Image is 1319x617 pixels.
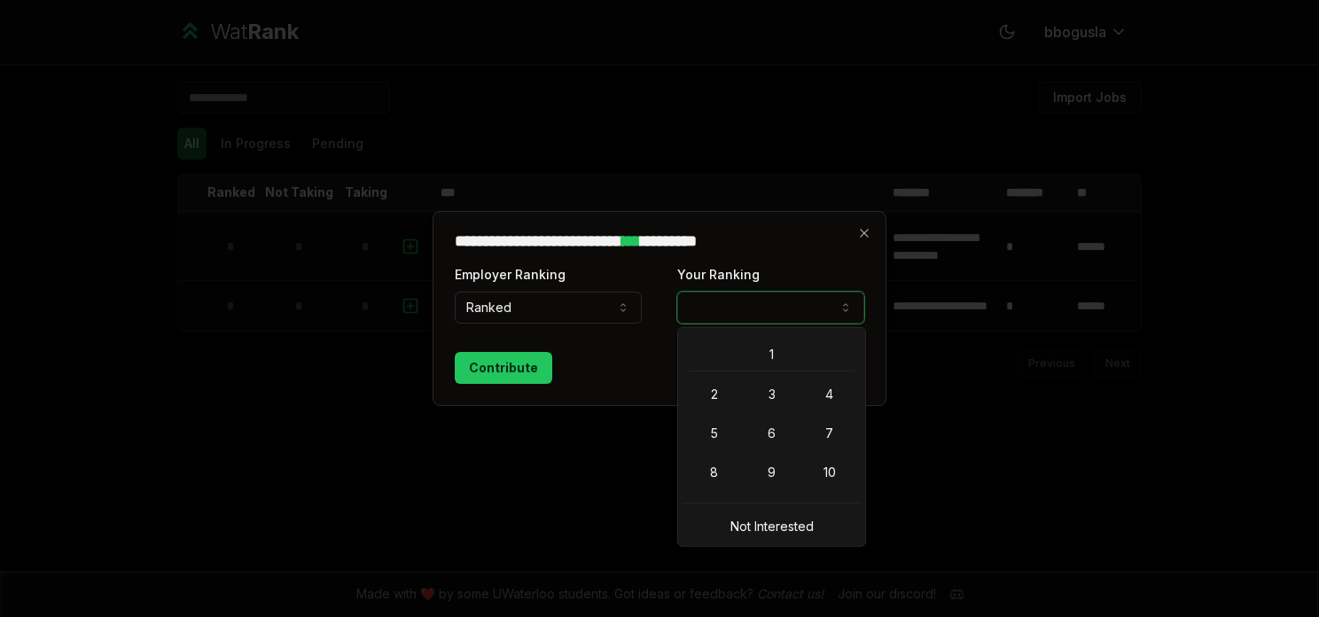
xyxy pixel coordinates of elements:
span: 8 [710,464,718,481]
span: 9 [768,464,776,481]
span: 5 [711,425,718,442]
span: 7 [825,425,833,442]
span: Not Interested [730,518,814,535]
label: Employer Ranking [455,267,566,282]
span: 10 [823,464,836,481]
span: 6 [768,425,776,442]
span: 1 [769,346,774,363]
span: 3 [769,386,776,403]
span: 4 [825,386,833,403]
label: Your Ranking [677,267,760,282]
span: 2 [711,386,718,403]
button: Contribute [455,352,552,384]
